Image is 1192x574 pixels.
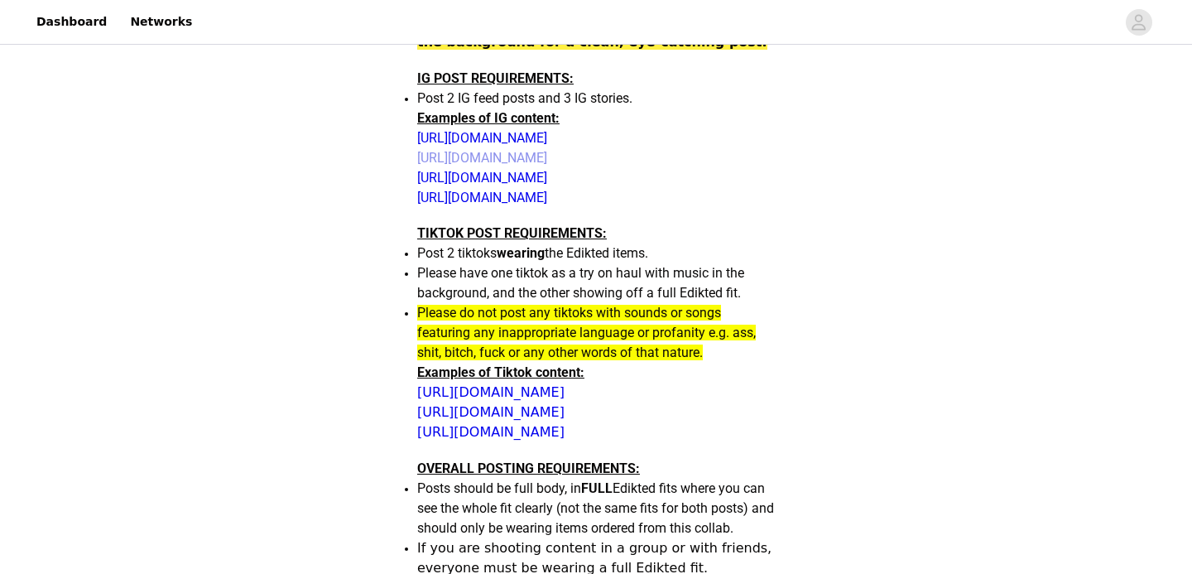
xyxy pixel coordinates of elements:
[417,461,640,476] strong: OVERALL POSTING REQUIREMENTS:
[417,305,756,360] span: Please do not post any tiktoks with sounds or songs featuring any inappropriate language or profa...
[497,245,545,261] strong: wearing
[417,404,565,420] a: [URL][DOMAIN_NAME]
[417,225,607,241] strong: TIKTOK POST REQUIREMENTS:
[417,150,547,166] a: [URL][DOMAIN_NAME]
[417,90,632,106] span: Post 2 IG feed posts and 3 IG stories.
[26,3,117,41] a: Dashboard
[417,110,560,126] strong: Examples of IG content:
[417,245,648,261] span: Post 2 tiktoks the Edikted items.
[417,70,574,86] strong: IG POST REQUIREMENTS:
[581,480,613,496] strong: FULL
[417,424,565,440] a: [URL][DOMAIN_NAME]
[417,384,565,400] a: [URL][DOMAIN_NAME]
[417,265,744,301] span: Please have one tiktok as a try on haul with music in the background, and the other showing off a...
[1131,9,1146,36] div: avatar
[120,3,202,41] a: Networks
[417,364,584,380] strong: Examples of Tiktok content:
[417,170,547,186] a: [URL][DOMAIN_NAME]
[417,130,547,146] a: [URL][DOMAIN_NAME]
[417,190,547,205] a: [URL][DOMAIN_NAME]
[417,480,774,536] span: Posts should be full body, in Edikted fits where you can see the whole fit clearly (not the same ...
